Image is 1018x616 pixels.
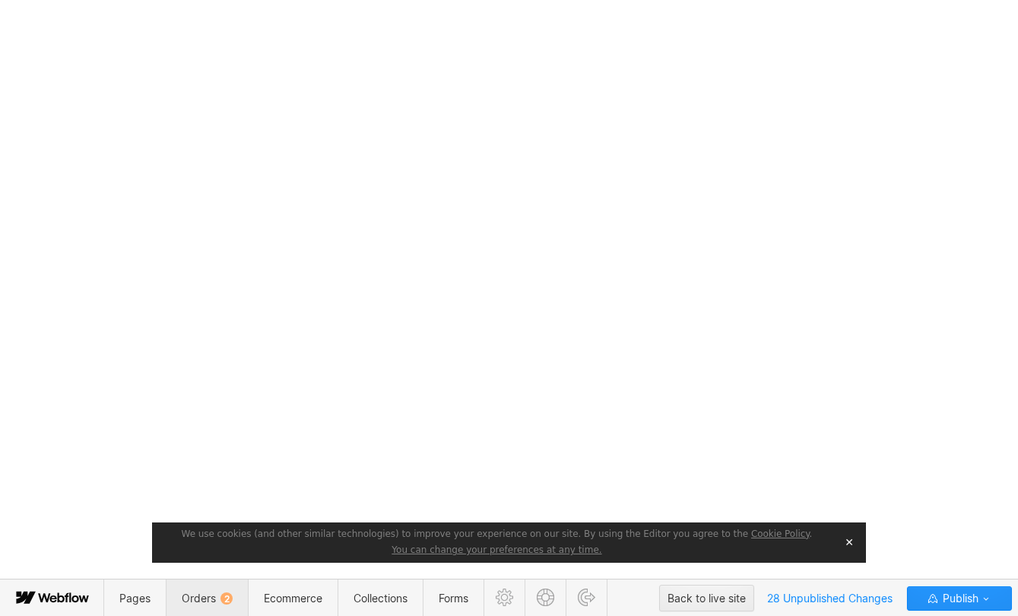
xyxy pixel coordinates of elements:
div: 2 [220,592,233,605]
button: Close [839,531,860,554]
span: Text us [6,37,47,51]
span: We use cookies (and other similar technologies) to improve your experience on our site. By using ... [182,529,813,539]
button: Publish [907,586,1012,611]
span: Orders [182,592,233,605]
span: Ecommerce [264,592,322,605]
span: 28 Unpublished Changes [760,586,899,610]
span: Collections [354,592,408,605]
span: Publish [940,587,978,610]
span: Forms [439,592,468,605]
button: Back to live site [659,585,754,611]
div: Back to live site [668,587,746,610]
span: Pages [119,592,151,605]
a: Cookie Policy [751,529,810,539]
button: You can change your preferences at any time. [392,545,601,557]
